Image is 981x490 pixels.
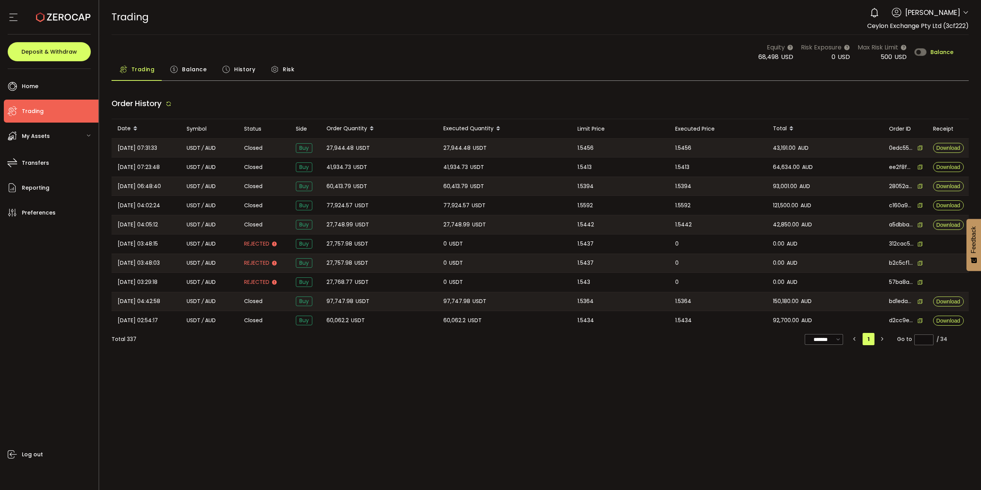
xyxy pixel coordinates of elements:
[936,318,960,323] span: Download
[889,182,914,190] span: 28052a85-d388-4d69-a11b-9a59642d57c7
[936,203,960,208] span: Download
[205,201,216,210] span: AUD
[205,297,216,306] span: AUD
[356,144,370,152] span: USDT
[326,297,353,306] span: 97,747.98
[889,144,914,152] span: 0edc5538-05d7-4e86-85b8-48de814e9ab6
[472,220,486,229] span: USDT
[187,316,200,325] span: USDT
[353,163,367,172] span: USDT
[202,201,204,210] em: /
[472,297,486,306] span: USDT
[118,220,158,229] span: [DATE] 04:05:12
[675,163,689,172] span: 1.5413
[244,278,269,286] span: Rejected
[798,144,809,152] span: AUD
[889,297,914,305] span: bd1edae1-1657-4cfc-8abb-a47046a1ea4f
[675,201,691,210] span: 1.5592
[937,335,947,343] div: / 34
[773,144,796,152] span: 43,191.00
[326,316,349,325] span: 60,062.2
[354,259,368,267] span: USDT
[112,335,136,343] div: Total 337
[290,125,320,133] div: Side
[933,143,964,153] button: Download
[571,125,669,133] div: Limit Price
[577,297,594,306] span: 1.5364
[675,144,691,152] span: 1.5456
[296,277,312,287] span: Buy
[355,201,369,210] span: USDT
[675,182,691,191] span: 1.5394
[118,297,160,306] span: [DATE] 04:42:58
[187,297,200,306] span: USDT
[118,182,161,191] span: [DATE] 06:48:40
[118,163,160,172] span: [DATE] 07:23:48
[889,163,914,171] span: ee2f8fee-18b5-4ec0-baea-c8f7682986c4
[675,278,679,287] span: 0
[326,278,353,287] span: 27,768.77
[22,182,49,193] span: Reporting
[889,278,914,286] span: 57ba8abe-f726-4ff8-b705-91099dad50e7
[187,220,200,229] span: USDT
[933,220,964,230] button: Download
[355,278,369,287] span: USDT
[202,182,204,191] em: /
[283,62,294,77] span: Risk
[296,316,312,325] span: Buy
[787,278,797,287] span: AUD
[131,62,155,77] span: Trading
[437,122,571,135] div: Executed Quantity
[443,220,470,229] span: 27,748.99
[936,299,960,304] span: Download
[326,220,353,229] span: 27,748.99
[443,239,447,248] span: 0
[355,220,369,229] span: USDT
[326,163,351,172] span: 41,934.73
[326,259,352,267] span: 27,757.98
[773,163,800,172] span: 64,634.00
[205,220,216,229] span: AUD
[22,207,56,218] span: Preferences
[187,163,200,172] span: USDT
[326,201,353,210] span: 77,924.57
[773,297,799,306] span: 150,180.00
[801,43,842,52] span: Risk Exposure
[773,316,799,325] span: 92,700.00
[802,163,813,172] span: AUD
[22,157,49,169] span: Transfers
[443,278,447,287] span: 0
[356,297,369,306] span: USDT
[889,240,914,248] span: 312cac5b-6b4c-4e7a-bce4-85e3f3c53b72
[799,182,810,191] span: AUD
[675,259,679,267] span: 0
[118,239,158,248] span: [DATE] 03:48:15
[118,144,157,152] span: [DATE] 07:31:33
[773,182,797,191] span: 93,001.00
[473,144,487,152] span: USDT
[22,131,50,142] span: My Assets
[443,182,468,191] span: 60,413.79
[118,278,157,287] span: [DATE] 03:29:18
[758,52,779,61] span: 68,498
[112,10,149,24] span: Trading
[244,182,262,190] span: Closed
[449,278,463,287] span: USDT
[205,259,216,267] span: AUD
[244,297,262,305] span: Closed
[675,297,691,306] span: 1.5364
[801,201,811,210] span: AUD
[205,316,216,325] span: AUD
[889,259,914,267] span: b2c5cf12-4c27-4cae-8171-9c00af49a904
[577,220,594,229] span: 1.5442
[22,449,43,460] span: Log out
[936,184,960,189] span: Download
[577,316,594,325] span: 1.5434
[187,201,200,210] span: USDT
[296,162,312,172] span: Buy
[787,239,797,248] span: AUD
[577,278,590,287] span: 1.543
[801,316,812,325] span: AUD
[927,125,969,133] div: Receipt
[443,144,471,152] span: 27,944.48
